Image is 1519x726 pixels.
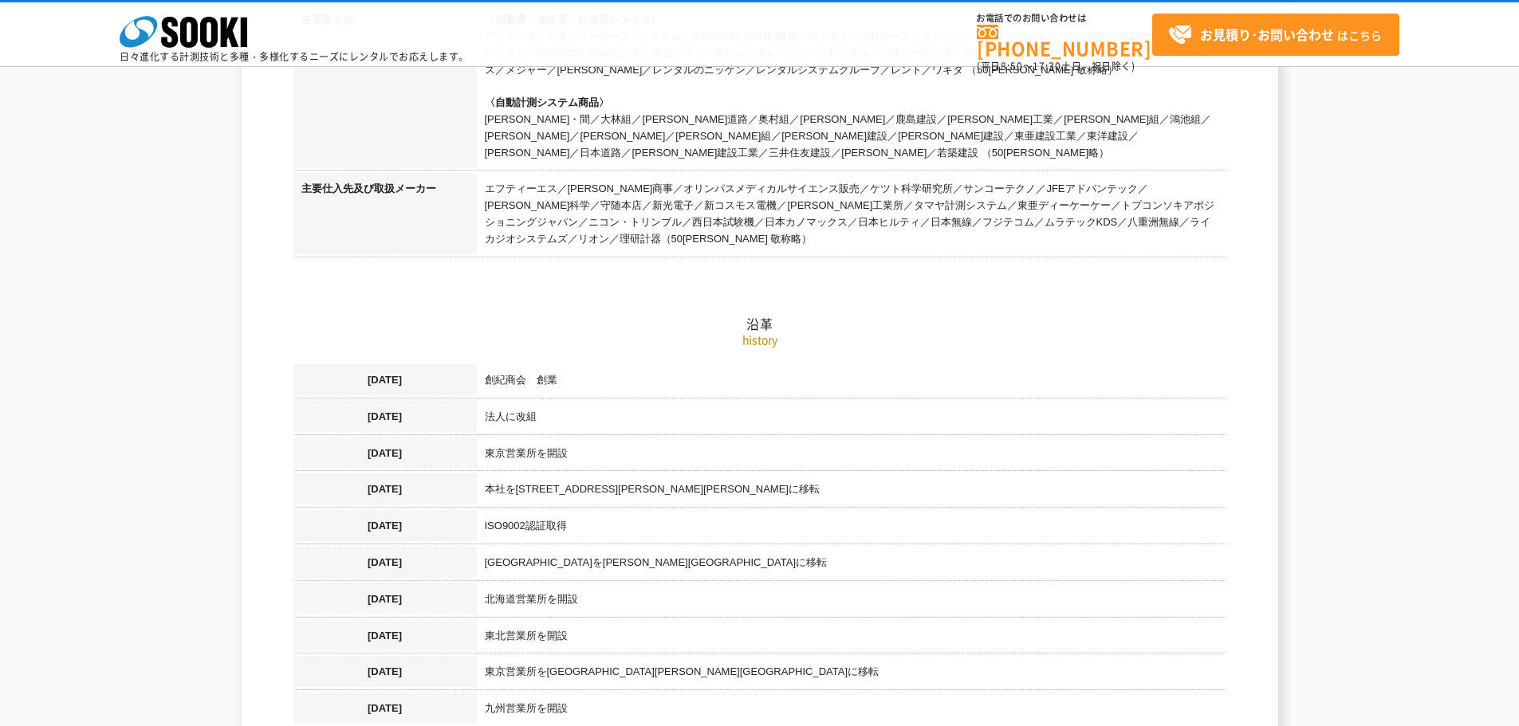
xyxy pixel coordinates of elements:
td: [GEOGRAPHIC_DATA]を[PERSON_NAME][GEOGRAPHIC_DATA]に移転 [477,547,1226,583]
span: (平日 ～ 土日、祝日除く) [977,59,1135,73]
span: 8:50 [1001,59,1023,73]
th: [DATE] [293,473,477,510]
td: 東北営業所を開設 [477,620,1226,657]
td: アクティオ／エヌディーリース・システム／[PERSON_NAME]機械／カナモト／讃岐リース／サンテック／シーティーエス／仙台銘板／[PERSON_NAME]機レンタル／[PERSON_NAME... [477,4,1226,173]
th: [DATE] [293,510,477,547]
span: お電話でのお問い合わせは [977,14,1152,23]
td: ISO9002認証取得 [477,510,1226,547]
th: [DATE] [293,656,477,693]
td: 東京営業所を開設 [477,438,1226,474]
a: お見積り･お問い合わせはこちら [1152,14,1399,56]
h2: 沿革 [293,156,1226,332]
span: 17:30 [1033,59,1061,73]
td: 創紀商会 創業 [477,364,1226,401]
th: [DATE] [293,364,477,401]
td: エフティーエス／[PERSON_NAME]商事／オリンパスメディカルサイエンス販売／ケツト科学研究所／サンコーテクノ／JFEアドバンテック／[PERSON_NAME]科学／守随本店／新光電子／新... [477,173,1226,259]
th: 主要取引先 [293,4,477,173]
span: はこちら [1168,23,1382,47]
th: [DATE] [293,547,477,583]
p: 日々進化する計測技術と多種・多様化するニーズにレンタルでお応えします。 [120,52,469,61]
span: 〈自動計測システム商品〉 [485,96,609,108]
td: 法人に改組 [477,401,1226,438]
td: 北海道営業所を開設 [477,583,1226,620]
strong: お見積り･お問い合わせ [1200,25,1334,44]
th: [DATE] [293,583,477,620]
th: [DATE] [293,401,477,438]
a: [PHONE_NUMBER] [977,25,1152,57]
td: 本社を[STREET_ADDRESS][PERSON_NAME][PERSON_NAME]に移転 [477,473,1226,510]
th: [DATE] [293,438,477,474]
td: 東京営業所を[GEOGRAPHIC_DATA][PERSON_NAME][GEOGRAPHIC_DATA]に移転 [477,656,1226,693]
p: history [293,332,1226,348]
th: [DATE] [293,620,477,657]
